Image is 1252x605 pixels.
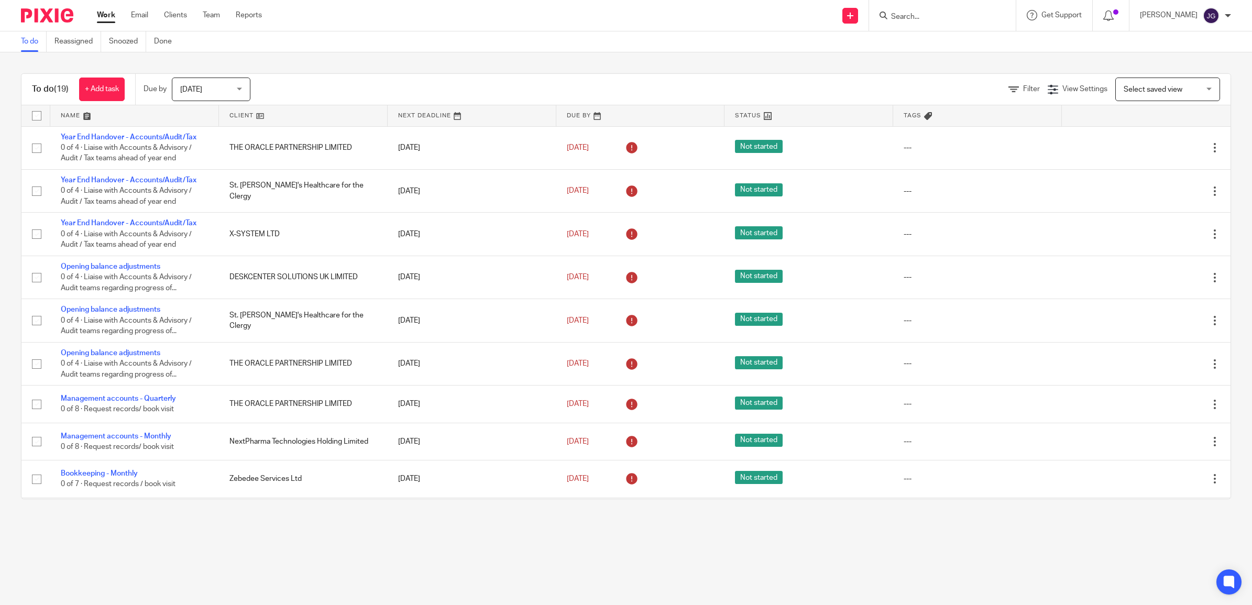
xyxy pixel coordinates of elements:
a: Clients [164,10,187,20]
a: Bookkeeping - Monthly [61,470,138,477]
td: [DATE] [388,460,556,498]
td: DESKCENTER SOLUTIONS UK LIMITED [219,256,388,299]
a: To do [21,31,47,52]
span: 0 of 4 · Liaise with Accounts & Advisory / Audit / Tax teams ahead of year end [61,188,192,206]
span: 0 of 4 · Liaise with Accounts & Advisory / Audit teams regarding progress of... [61,317,192,335]
div: --- [904,229,1051,239]
span: [DATE] [567,438,589,445]
div: --- [904,142,1051,153]
td: [DATE] [388,498,556,535]
div: --- [904,186,1051,196]
a: Snoozed [109,31,146,52]
span: Not started [735,226,783,239]
div: --- [904,436,1051,447]
span: Not started [735,313,783,326]
img: svg%3E [1203,7,1220,24]
span: Not started [735,397,783,410]
a: Team [203,10,220,20]
span: Get Support [1041,12,1082,19]
span: 0 of 4 · Liaise with Accounts & Advisory / Audit teams regarding progress of... [61,273,192,292]
a: Reassigned [54,31,101,52]
td: St. [PERSON_NAME]'s Healthcare for the Clergy [219,169,388,212]
a: Management accounts - Monthly [61,433,171,440]
span: 0 of 4 · Liaise with Accounts & Advisory / Audit / Tax teams ahead of year end [61,144,192,162]
a: Year End Handover - Accounts/Audit/Tax [61,134,196,141]
td: HGP Architects Limited [219,498,388,535]
span: (19) [54,85,69,93]
span: Not started [735,356,783,369]
a: Year End Handover - Accounts/Audit/Tax [61,219,196,227]
span: Not started [735,183,783,196]
td: THE ORACLE PARTNERSHIP LIMITED [219,126,388,169]
span: [DATE] [180,86,202,93]
div: --- [904,315,1051,326]
span: [DATE] [567,317,589,324]
td: THE ORACLE PARTNERSHIP LIMITED [219,386,388,423]
span: [DATE] [567,230,589,238]
h1: To do [32,84,69,95]
span: Not started [735,140,783,153]
td: X-SYSTEM LTD [219,213,388,256]
span: Select saved view [1124,86,1182,93]
a: Opening balance adjustments [61,306,160,313]
a: Opening balance adjustments [61,349,160,357]
td: [DATE] [388,169,556,212]
a: Management accounts - Quarterly [61,395,176,402]
span: [DATE] [567,188,589,195]
span: [DATE] [567,475,589,482]
a: Work [97,10,115,20]
td: NextPharma Technologies Holding Limited [219,423,388,460]
a: + Add task [79,78,125,101]
td: St. [PERSON_NAME]'s Healthcare for the Clergy [219,299,388,342]
span: Not started [735,434,783,447]
td: [DATE] [388,213,556,256]
span: Tags [904,113,921,118]
a: Year End Handover - Accounts/Audit/Tax [61,177,196,184]
span: View Settings [1062,85,1107,93]
td: [DATE] [388,126,556,169]
span: 0 of 4 · Liaise with Accounts & Advisory / Audit teams regarding progress of... [61,360,192,378]
td: [DATE] [388,386,556,423]
span: [DATE] [567,360,589,367]
a: Done [154,31,180,52]
p: [PERSON_NAME] [1140,10,1198,20]
span: 0 of 4 · Liaise with Accounts & Advisory / Audit / Tax teams ahead of year end [61,230,192,249]
div: --- [904,474,1051,484]
span: [DATE] [567,144,589,151]
div: --- [904,272,1051,282]
span: 0 of 7 · Request records / book visit [61,481,175,488]
span: Filter [1023,85,1040,93]
a: Opening balance adjustments [61,263,160,270]
td: [DATE] [388,342,556,385]
span: Not started [735,270,783,283]
div: --- [904,358,1051,369]
img: Pixie [21,8,73,23]
td: [DATE] [388,423,556,460]
a: Email [131,10,148,20]
span: [DATE] [567,273,589,281]
p: Due by [144,84,167,94]
td: Zebedee Services Ltd [219,460,388,498]
span: Not started [735,471,783,484]
td: [DATE] [388,256,556,299]
div: --- [904,399,1051,409]
span: [DATE] [567,400,589,408]
td: [DATE] [388,299,556,342]
a: Reports [236,10,262,20]
td: THE ORACLE PARTNERSHIP LIMITED [219,342,388,385]
span: 0 of 8 · Request records/ book visit [61,443,174,450]
input: Search [890,13,984,22]
span: 0 of 8 · Request records/ book visit [61,406,174,413]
